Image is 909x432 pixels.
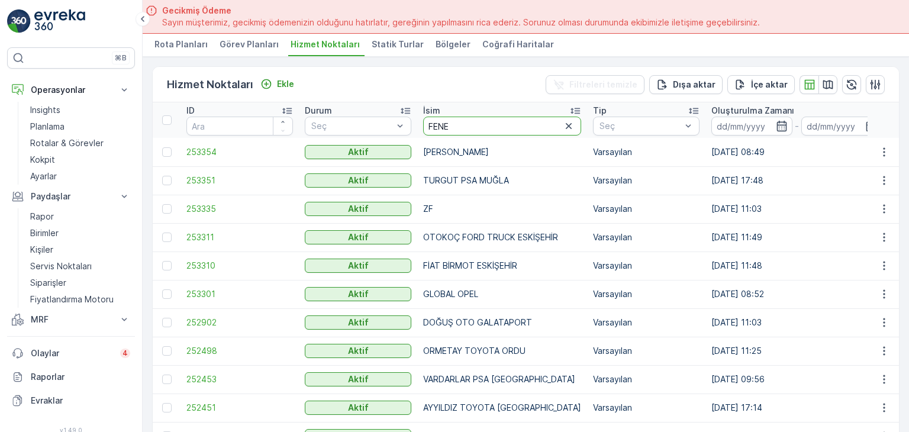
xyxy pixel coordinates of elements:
span: 253335 [186,203,293,215]
div: Toggle Row Selected [162,375,172,384]
button: Filtreleri temizle [546,75,644,94]
p: Durum [305,105,332,117]
a: 252451 [186,402,293,414]
button: Aktif [305,315,411,330]
p: Rapor [30,211,54,223]
p: Aktif [348,317,369,328]
span: Bölgeler [436,38,470,50]
a: Kokpit [25,151,135,168]
p: MRF [31,314,111,325]
button: İçe aktar [727,75,795,94]
p: Oluşturulma Zamanı [711,105,794,117]
td: [DATE] 11:48 [705,252,888,280]
p: Dışa aktar [673,79,715,91]
div: Toggle Row Selected [162,403,172,412]
input: Ara [186,117,293,136]
td: [DATE] 08:49 [705,138,888,166]
p: ID [186,105,195,117]
span: 252902 [186,317,293,328]
p: Seç [311,120,393,132]
a: 253351 [186,175,293,186]
p: Seç [599,120,681,132]
input: dd/mm/yyyy [711,117,792,136]
td: OTOKOÇ FORD TRUCK ESKİŞEHİR [417,223,587,252]
button: Aktif [305,344,411,358]
a: Raporlar [7,365,135,389]
a: 253354 [186,146,293,158]
span: Statik Turlar [372,38,424,50]
td: [PERSON_NAME] [417,138,587,166]
td: Varsayılan [587,308,705,337]
button: Aktif [305,173,411,188]
a: 253301 [186,288,293,300]
p: Aktif [348,175,369,186]
td: AYYILDIZ TOYOTA [GEOGRAPHIC_DATA] [417,394,587,422]
p: ⌘B [115,53,127,63]
button: Aktif [305,259,411,273]
p: Hizmet Noktaları [167,76,253,93]
td: Varsayılan [587,195,705,223]
td: Varsayılan [587,280,705,308]
a: 252453 [186,373,293,385]
p: Aktif [348,402,369,414]
button: Aktif [305,401,411,415]
span: Gecikmiş Ödeme [162,5,760,17]
button: Paydaşlar [7,185,135,208]
p: Kokpit [30,154,55,166]
p: Siparişler [30,277,66,289]
button: Dışa aktar [649,75,723,94]
p: Planlama [30,121,65,133]
td: Varsayılan [587,365,705,394]
p: Insights [30,104,60,116]
a: Siparişler [25,275,135,291]
a: Planlama [25,118,135,135]
td: [DATE] 11:03 [705,195,888,223]
td: Varsayılan [587,337,705,365]
div: Toggle Row Selected [162,318,172,327]
div: Toggle Row Selected [162,289,172,299]
a: 253311 [186,231,293,243]
button: Aktif [305,230,411,244]
div: Toggle Row Selected [162,261,172,270]
a: 253310 [186,260,293,272]
p: Raporlar [31,371,130,383]
td: Varsayılan [587,394,705,422]
p: Aktif [348,345,369,357]
span: Coğrafi Haritalar [482,38,554,50]
p: İçe aktar [751,79,788,91]
td: [DATE] 11:25 [705,337,888,365]
span: Sayın müşterimiz, gecikmiş ödemenizin olduğunu hatırlatır, gereğinin yapılmasını rica ederiz. Sor... [162,17,760,28]
td: ORMETAY TOYOTA ORDU [417,337,587,365]
span: Rota Planları [154,38,208,50]
p: Servis Noktaları [30,260,92,272]
div: Toggle Row Selected [162,176,172,185]
td: [DATE] 09:56 [705,365,888,394]
div: Toggle Row Selected [162,204,172,214]
p: Evraklar [31,395,130,407]
button: Ekle [256,77,299,91]
p: Tip [593,105,607,117]
td: Varsayılan [587,166,705,195]
span: 252498 [186,345,293,357]
p: Olaylar [31,347,113,359]
img: logo_light-DOdMpM7g.png [34,9,85,33]
div: Toggle Row Selected [162,147,172,157]
a: Insights [25,102,135,118]
p: - [795,119,799,133]
p: İsim [423,105,440,117]
div: Toggle Row Selected [162,346,172,356]
p: Rotalar & Görevler [30,137,104,149]
button: MRF [7,308,135,331]
input: Ara [423,117,581,136]
p: Operasyonlar [31,84,111,96]
p: 4 [123,349,128,358]
td: Varsayılan [587,252,705,280]
td: TURGUT PSA MUĞLA [417,166,587,195]
button: Operasyonlar [7,78,135,102]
